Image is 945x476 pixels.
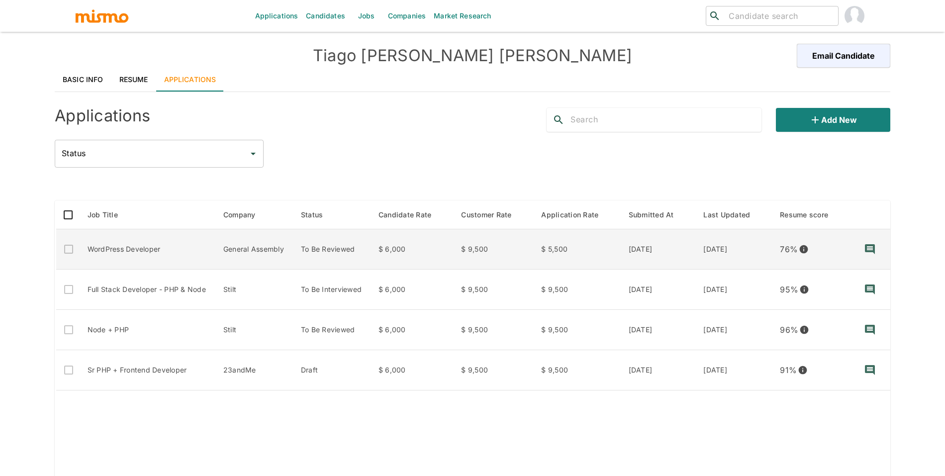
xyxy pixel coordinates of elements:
td: [DATE] [621,270,696,310]
td: Sr PHP + Frontend Developer [80,350,215,390]
td: [DATE] [621,229,696,270]
td: Only active applications to Public jobs can be selected [56,350,80,390]
td: Stilt [215,310,293,350]
td: [DATE] [695,270,772,310]
span: Job Title [88,209,131,221]
span: Submitted At [629,209,687,221]
button: recent-notes [858,237,882,261]
a: Resume [111,68,156,92]
td: Only active applications to Public jobs can be selected [56,229,80,270]
button: Email Candidate [797,44,890,68]
button: Open [246,147,260,161]
td: Only active applications to Public jobs can be selected [56,270,80,310]
td: Full Stack Developer - PHP & Node [80,270,215,310]
span: Last Updated [703,209,763,221]
img: logo [75,8,129,23]
button: recent-notes [858,358,882,382]
td: To Be Reviewed [293,229,371,270]
td: $ 5,500 [533,229,620,270]
td: Stilt [215,270,293,310]
td: $ 9,500 [533,310,620,350]
td: General Assembly [215,229,293,270]
span: Status [301,209,336,221]
svg: View resume score details [798,365,808,375]
svg: View resume score details [799,285,809,294]
td: $ 6,000 [371,270,453,310]
td: 23andMe [215,350,293,390]
td: [DATE] [695,310,772,350]
td: $ 9,500 [453,350,533,390]
button: recent-notes [858,318,882,342]
td: Only active applications to Public jobs can be selected [56,310,80,350]
td: $ 9,500 [533,270,620,310]
a: Basic Info [55,68,111,92]
td: [DATE] [695,229,772,270]
button: search [547,108,570,132]
td: $ 9,500 [453,310,533,350]
td: To Be Interviewed [293,270,371,310]
span: Resume score [780,209,841,221]
td: [DATE] [621,310,696,350]
p: 91 % [780,363,797,377]
p: 76 % [780,242,798,256]
svg: View resume score details [799,325,809,335]
svg: View resume score details [799,244,809,254]
td: [DATE] [621,350,696,390]
button: recent-notes [858,278,882,301]
td: $ 6,000 [371,310,453,350]
p: 96 % [780,323,798,337]
span: Candidate Rate [378,209,445,221]
p: 95 % [780,283,798,296]
td: $ 9,500 [453,229,533,270]
span: Company [223,209,269,221]
a: Applications [156,68,224,92]
h4: Tiago [PERSON_NAME] [PERSON_NAME] [264,46,681,66]
span: Application Rate [541,209,611,221]
span: Customer Rate [461,209,524,221]
td: $ 6,000 [371,229,453,270]
img: Maria Lujan Ciommo [845,6,864,26]
td: [DATE] [695,350,772,390]
td: To Be Reviewed [293,310,371,350]
td: WordPress Developer [80,229,215,270]
td: $ 9,500 [453,270,533,310]
td: $ 6,000 [371,350,453,390]
button: Add new [776,108,890,132]
td: Draft [293,350,371,390]
input: Candidate search [725,9,834,23]
td: $ 9,500 [533,350,620,390]
input: Search [570,112,761,128]
td: Node + PHP [80,310,215,350]
h4: Applications [55,106,150,126]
